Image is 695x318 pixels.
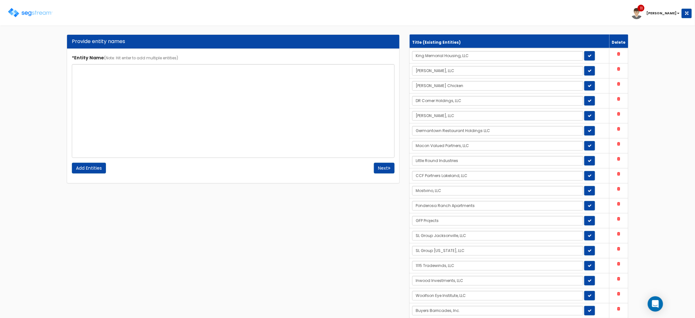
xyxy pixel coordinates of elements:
small: Title (Existing Entities) [412,40,461,45]
small: Delete [612,40,626,45]
b: [PERSON_NAME] [646,11,676,16]
input: Add Entities [72,163,106,174]
img: avatar.png [631,8,642,19]
button: Next [374,163,395,174]
div: Provide entity names [72,38,395,45]
img: logo.png [8,8,53,17]
span: 11 [640,5,643,11]
small: (Note: Hit enter to add multiple entities) [104,55,178,61]
label: *Entity Name [72,52,178,61]
div: Open Intercom Messenger [648,296,663,312]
